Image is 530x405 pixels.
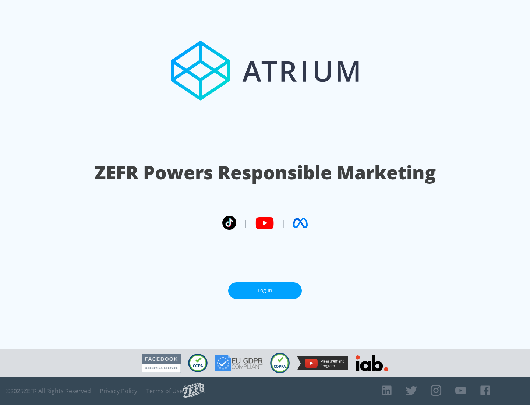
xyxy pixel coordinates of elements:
span: | [244,218,248,229]
a: Log In [228,282,302,299]
img: GDPR Compliant [215,355,263,371]
span: | [281,218,286,229]
img: COPPA Compliant [270,353,290,373]
h1: ZEFR Powers Responsible Marketing [95,160,436,185]
a: Terms of Use [146,387,183,395]
img: YouTube Measurement Program [297,356,348,370]
a: Privacy Policy [100,387,137,395]
img: IAB [356,355,388,371]
img: CCPA Compliant [188,354,208,372]
span: © 2025 ZEFR All Rights Reserved [6,387,91,395]
img: Facebook Marketing Partner [142,354,181,373]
